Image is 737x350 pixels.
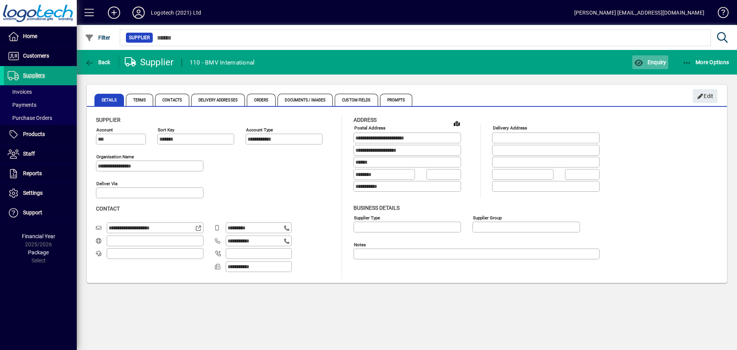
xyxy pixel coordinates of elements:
span: Suppliers [23,72,45,78]
span: Prompts [380,94,413,106]
a: Support [4,203,77,222]
span: Products [23,131,45,137]
span: Details [94,94,124,106]
button: Edit [693,89,717,103]
span: Contacts [155,94,189,106]
a: Invoices [4,85,77,98]
mat-label: Account Type [246,127,273,133]
span: Back [85,59,111,65]
span: Staff [23,151,35,157]
a: Home [4,27,77,46]
a: View on map [451,117,463,129]
mat-label: Deliver via [96,181,117,186]
span: Package [28,249,49,255]
mat-label: Account [96,127,113,133]
span: Supplier [96,117,121,123]
app-page-header-button: Back [77,55,119,69]
span: Purchase Orders [8,115,52,121]
span: Documents / Images [278,94,333,106]
span: Supplier [129,34,150,41]
div: Logotech (2021) Ltd [151,7,201,19]
span: Invoices [8,89,32,95]
a: Knowledge Base [712,2,727,27]
a: Customers [4,46,77,66]
span: Orders [247,94,276,106]
span: Edit [697,90,714,103]
span: Payments [8,102,36,108]
button: Add [102,6,126,20]
mat-label: Supplier type [354,215,380,220]
span: Address [354,117,377,123]
a: Payments [4,98,77,111]
button: Enquiry [632,55,668,69]
button: Filter [83,31,112,45]
mat-label: Sort key [158,127,174,133]
span: Reports [23,170,42,176]
span: Financial Year [22,233,55,239]
div: [PERSON_NAME] [EMAIL_ADDRESS][DOMAIN_NAME] [574,7,704,19]
a: Staff [4,144,77,164]
span: Enquiry [634,59,666,65]
span: Settings [23,190,43,196]
mat-label: Organisation name [96,154,134,159]
span: Filter [85,35,111,41]
div: Supplier [125,56,174,68]
span: More Options [682,59,729,65]
a: Settings [4,184,77,203]
span: Customers [23,53,49,59]
button: Profile [126,6,151,20]
mat-label: Supplier group [473,215,502,220]
span: Support [23,209,42,216]
button: More Options [681,55,731,69]
a: Purchase Orders [4,111,77,124]
span: Delivery Addresses [191,94,245,106]
span: Custom Fields [335,94,378,106]
button: Back [83,55,112,69]
span: Contact [96,206,120,212]
span: Home [23,33,37,39]
span: Business details [354,205,400,211]
a: Products [4,125,77,144]
div: 110 - BMV International [190,56,255,69]
a: Reports [4,164,77,183]
span: Terms [126,94,154,106]
mat-label: Notes [354,242,366,247]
